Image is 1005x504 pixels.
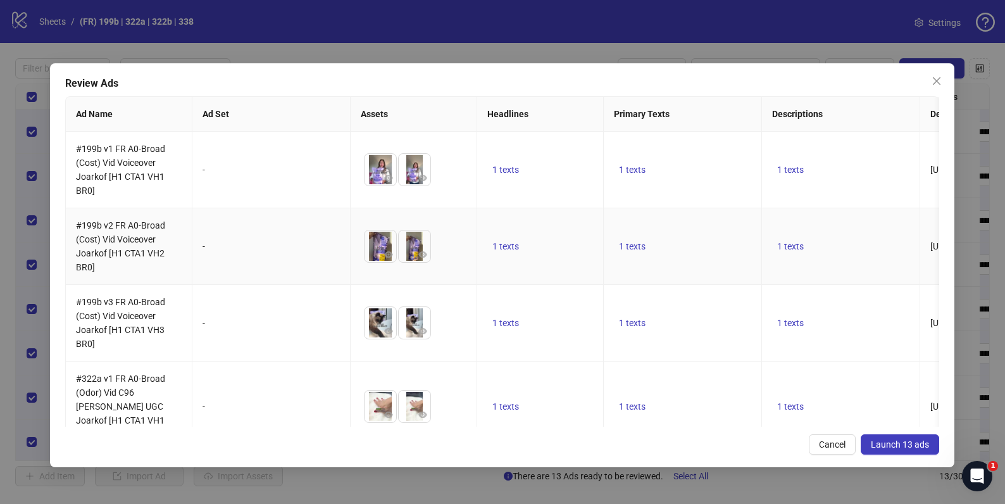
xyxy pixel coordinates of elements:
span: eye [384,327,393,336]
span: 1 texts [777,401,804,412]
div: Review Ads [65,76,939,91]
button: 1 texts [772,239,809,254]
span: 1 texts [492,401,519,412]
span: close [932,76,942,86]
div: - [203,239,340,253]
img: Asset 1 [365,230,396,262]
button: Preview [381,247,396,262]
img: Asset 2 [399,230,430,262]
button: 1 texts [772,162,809,177]
button: 1 texts [487,239,524,254]
span: #199b v3 FR A0-Broad (Cost) Vid Voiceover Joarkof [H1 CTA1 VH3 BR0] [76,297,165,349]
span: eye [418,410,427,419]
button: 1 texts [772,315,809,331]
button: Preview [415,170,430,186]
button: Preview [381,407,396,422]
th: Assets [351,97,477,132]
button: Launch 13 ads [861,434,940,455]
span: 1 texts [777,165,804,175]
div: - [203,163,340,177]
span: eye [418,250,427,259]
span: 1 texts [777,318,804,328]
div: - [203,400,340,413]
th: Ad Set [192,97,351,132]
img: Asset 1 [365,391,396,422]
span: 1 texts [619,165,646,175]
span: 1 texts [619,318,646,328]
span: eye [418,173,427,182]
button: 1 texts [614,239,651,254]
span: 1 [988,461,998,471]
button: Preview [415,247,430,262]
span: eye [418,327,427,336]
span: eye [384,250,393,259]
img: Asset 2 [399,307,430,339]
th: Descriptions [762,97,920,132]
button: Cancel [809,434,856,455]
th: Headlines [477,97,604,132]
span: 1 texts [492,165,519,175]
span: eye [384,173,393,182]
button: Close [927,71,947,91]
th: Primary Texts [604,97,762,132]
img: Asset 1 [365,154,396,186]
th: Ad Name [66,97,192,132]
button: Preview [415,324,430,339]
img: Asset 1 [365,307,396,339]
span: 1 texts [619,401,646,412]
img: Asset 2 [399,391,430,422]
span: 1 texts [777,241,804,251]
button: 1 texts [614,399,651,414]
span: #199b v1 FR A0-Broad (Cost) Vid Voiceover Joarkof [H1 CTA1 VH1 BR0] [76,144,165,196]
button: 1 texts [772,399,809,414]
button: 1 texts [487,162,524,177]
img: Asset 2 [399,154,430,186]
button: 1 texts [614,315,651,331]
span: eye [384,410,393,419]
span: 1 texts [619,241,646,251]
button: Preview [381,170,396,186]
span: #322a v1 FR A0-Broad (Odor) Vid C96 [PERSON_NAME] UGC Joarkof [H1 CTA1 VH1 BR0] [76,374,165,439]
span: 1 texts [492,241,519,251]
iframe: Intercom live chat [962,461,992,491]
button: 1 texts [487,399,524,414]
span: #199b v2 FR A0-Broad (Cost) Vid Voiceover Joarkof [H1 CTA1 VH2 BR0] [76,220,165,272]
span: 1 texts [492,318,519,328]
button: 1 texts [487,315,524,331]
button: 1 texts [614,162,651,177]
span: Launch 13 ads [871,439,930,450]
span: Cancel [820,439,846,450]
button: Preview [381,324,396,339]
button: Preview [415,407,430,422]
div: - [203,316,340,330]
